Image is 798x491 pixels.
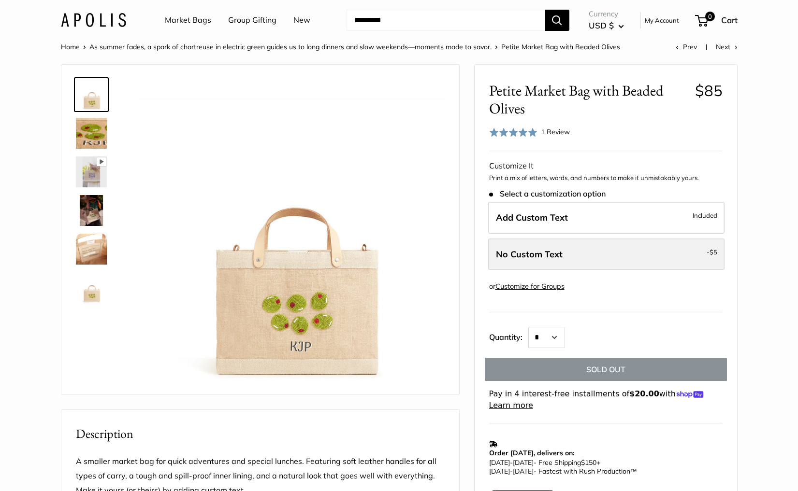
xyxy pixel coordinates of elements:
[496,212,568,223] span: Add Custom Text
[76,424,445,443] h2: Description
[489,458,510,467] span: [DATE]
[74,270,109,305] a: Petite Market Bag with Beaded Olives
[61,42,80,51] a: Home
[228,13,276,28] a: Group Gifting
[513,467,534,476] span: [DATE]
[347,10,545,31] input: Search...
[693,210,717,221] span: Included
[489,324,528,348] label: Quantity:
[705,12,714,21] span: 0
[645,14,679,26] a: My Account
[76,156,107,187] img: Petite Market Bag with Beaded Olives
[495,282,565,291] a: Customize for Groups
[489,173,723,183] p: Print a mix of letters, words, and numbers to make it unmistakably yours.
[710,248,717,256] span: $5
[139,79,445,385] img: Petite Market Bag with Beaded Olives
[510,467,513,476] span: -
[489,280,565,293] div: or
[676,42,697,51] a: Prev
[488,202,725,234] label: Add Custom Text
[696,13,738,28] a: 0 Cart
[76,118,107,149] img: Petite Market Bag with Beaded Olives
[489,159,723,173] div: Customize It
[74,232,109,267] a: Petite Market Bag with Beaded Olives
[721,15,738,25] span: Cart
[61,41,620,53] nav: Breadcrumb
[76,272,107,303] img: Petite Market Bag with Beaded Olives
[74,154,109,189] a: Petite Market Bag with Beaded Olives
[489,467,637,476] span: - Fastest with Rush Production™
[545,10,569,31] button: Search
[489,467,510,476] span: [DATE]
[76,195,107,226] img: Petite Market Bag with Beaded Olives
[489,189,606,198] span: Select a customization option
[716,42,738,51] a: Next
[589,7,624,21] span: Currency
[165,13,211,28] a: Market Bags
[589,18,624,33] button: USD $
[695,81,723,100] span: $85
[489,82,688,117] span: Petite Market Bag with Beaded Olives
[489,458,718,476] p: - Free Shipping +
[61,13,126,27] img: Apolis
[496,249,563,260] span: No Custom Text
[74,116,109,151] a: Petite Market Bag with Beaded Olives
[541,127,570,136] span: 1 Review
[488,238,725,270] label: Leave Blank
[510,458,513,467] span: -
[707,246,717,258] span: -
[76,234,107,265] img: Petite Market Bag with Beaded Olives
[76,79,107,110] img: Petite Market Bag with Beaded Olives
[89,42,492,51] a: As summer fades, a spark of chartreuse in electric green guides us to long dinners and slow weeke...
[489,449,574,457] strong: Order [DATE], delivers on:
[293,13,310,28] a: New
[74,193,109,228] a: Petite Market Bag with Beaded Olives
[485,358,727,381] button: SOLD OUT
[581,458,596,467] span: $150
[513,458,534,467] span: [DATE]
[74,77,109,112] a: Petite Market Bag with Beaded Olives
[589,20,614,30] span: USD $
[501,42,620,51] span: Petite Market Bag with Beaded Olives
